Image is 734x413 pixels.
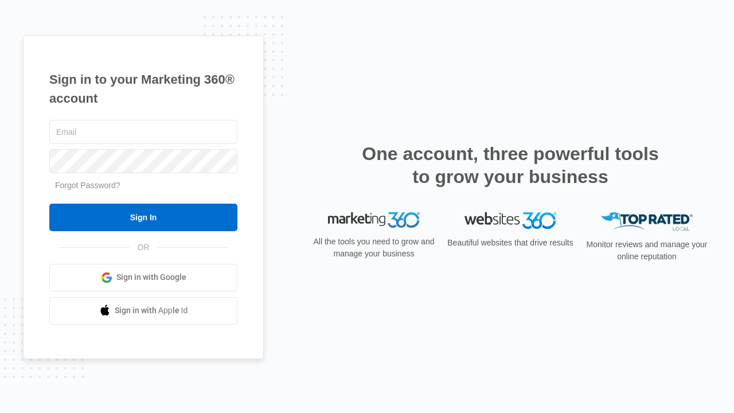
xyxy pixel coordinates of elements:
[446,237,575,249] p: Beautiful websites that drive results
[115,305,188,317] span: Sign in with Apple Id
[601,212,693,231] img: Top Rated Local
[130,241,158,254] span: OR
[49,297,237,325] a: Sign in with Apple Id
[310,236,438,260] p: All the tools you need to grow and manage your business
[328,212,420,228] img: Marketing 360
[55,181,120,190] a: Forgot Password?
[49,120,237,144] input: Email
[49,264,237,291] a: Sign in with Google
[116,271,186,283] span: Sign in with Google
[49,70,237,108] h1: Sign in to your Marketing 360® account
[464,212,556,229] img: Websites 360
[49,204,237,231] input: Sign In
[583,239,711,263] p: Monitor reviews and manage your online reputation
[358,142,662,188] h2: One account, three powerful tools to grow your business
